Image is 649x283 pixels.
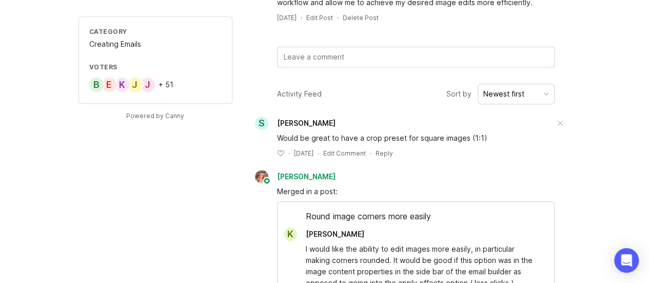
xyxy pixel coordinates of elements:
[277,172,336,181] span: [PERSON_NAME]
[343,13,379,22] div: Delete Post
[376,149,393,158] div: Reply
[306,13,333,22] div: Edit Post
[101,77,117,93] div: E
[159,81,173,88] div: + 51
[114,77,130,93] div: K
[370,149,371,158] div: ·
[323,149,366,158] div: Edit Comment
[277,119,336,127] span: [PERSON_NAME]
[278,210,554,228] div: Round image corners more easily
[251,170,271,183] img: Bronwen W
[89,27,222,36] div: Category
[88,77,105,93] div: B
[337,13,339,22] div: ·
[89,39,222,50] div: Creating Emails
[263,177,270,185] img: member badge
[446,88,471,100] span: Sort by
[294,149,313,157] time: [DATE]
[140,77,156,93] div: J
[614,248,639,273] div: Open Intercom Messenger
[277,13,297,22] a: [DATE]
[89,63,222,71] div: Voters
[127,77,143,93] div: J
[249,117,336,130] a: S[PERSON_NAME]
[277,14,297,22] time: [DATE]
[288,149,290,158] div: ·
[306,230,364,238] span: [PERSON_NAME]
[255,117,268,130] div: S
[277,133,555,144] div: Would be great to have a crop preset for square images (1:1)
[278,228,372,241] a: K[PERSON_NAME]
[249,170,344,183] a: Bronwen W[PERSON_NAME]
[483,88,524,100] div: Newest first
[277,88,322,100] div: Activity Feed
[125,110,186,122] a: Powered by Canny
[318,149,319,158] div: ·
[277,186,555,197] div: Merged in a post:
[301,13,302,22] div: ·
[284,228,297,241] div: K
